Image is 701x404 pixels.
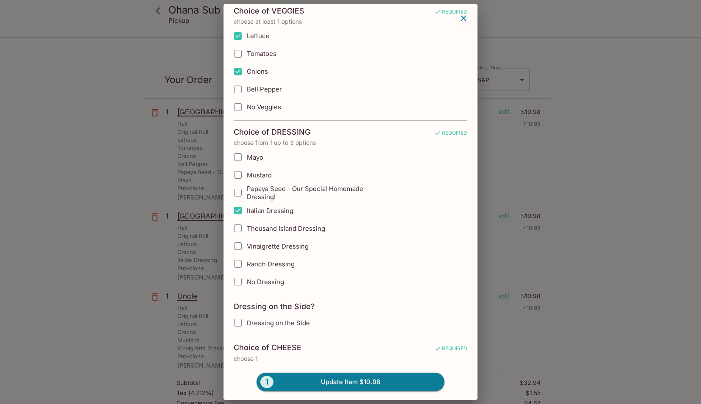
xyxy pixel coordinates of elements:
span: Thousand Island Dressing [247,224,325,232]
h4: Choice of CHEESE [234,343,301,352]
span: Vinaigrette Dressing [247,242,309,250]
p: choose 1 [234,355,467,362]
span: Bell Pepper [247,85,282,93]
span: Ranch Dressing [247,260,295,268]
span: Mustard [247,171,272,179]
p: choose from 1 up to 3 options [234,139,467,146]
h4: Choice of VEGGIES [234,6,304,16]
span: Dressing on the Side [247,319,310,327]
span: REQUIRED [434,8,467,18]
h4: Choice of DRESSING [234,127,310,137]
span: No Veggies [247,103,281,111]
p: choose at least 1 options [234,18,467,25]
span: Onions [247,67,268,75]
span: No Dressing [247,278,284,286]
span: REQUIRED [434,345,467,355]
button: 1Update Item $10.98 [257,373,444,391]
span: Tomatoes [247,50,276,58]
span: Mayo [247,153,263,161]
span: Papaya Seed - Our Special Homemade Dressing! [247,185,386,201]
span: Lettuce [247,32,270,40]
span: REQUIRED [434,130,467,139]
h4: Dressing on the Side? [234,302,315,311]
span: 1 [260,376,273,388]
span: Italian Dressing [247,207,293,215]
